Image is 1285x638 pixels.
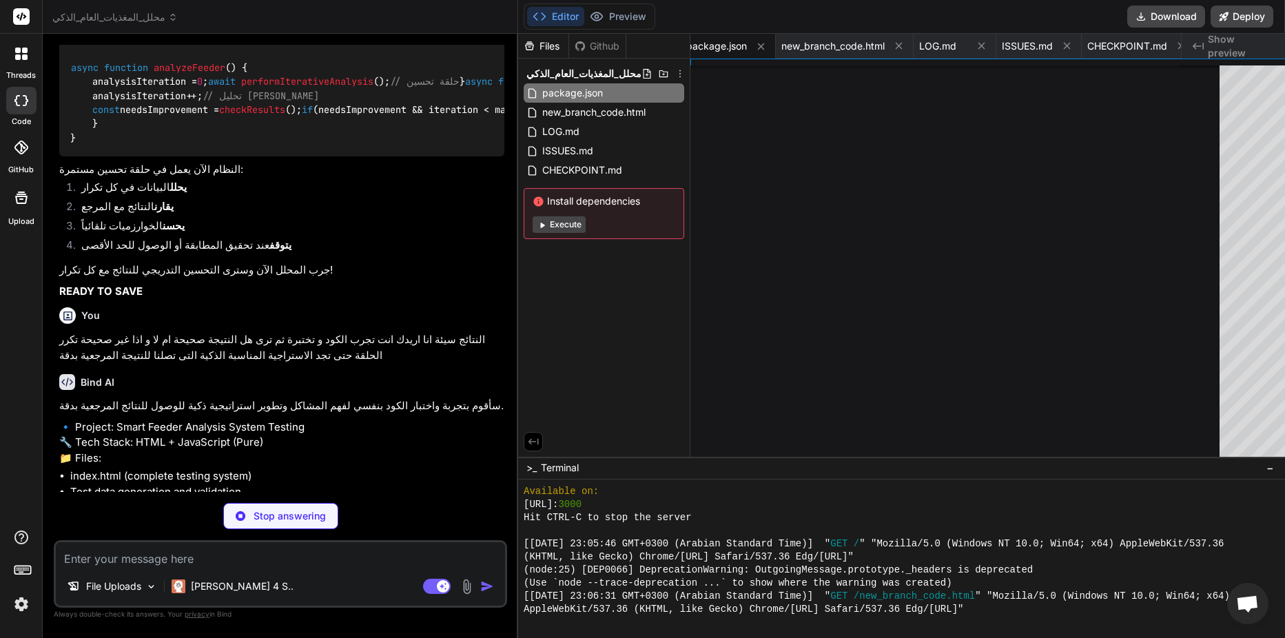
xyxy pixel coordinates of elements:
[524,498,558,511] span: [URL]:
[302,103,313,116] span: if
[541,123,581,140] span: LOG.md
[498,76,542,88] span: function
[686,39,747,53] span: package.json
[524,577,952,590] span: (Use `node --trace-deprecation ...` to show where the warning was created)
[541,162,624,178] span: CHECKPOINT.md
[54,608,507,621] p: Always double-check its answers. Your in Bind
[541,104,647,121] span: new_branch_code.html
[390,76,460,88] span: // حلقة تحسين
[524,590,830,603] span: [[DATE] 23:06:31 GMT+0300 (Arabian Standard Time)] "
[163,219,185,232] strong: يحسن
[59,420,504,466] p: 🔹 Project: Smart Feeder Analysis System Testing 🔧 Tech Stack: HTML + JavaScript (Pure) 📁 Files:
[92,103,120,116] span: const
[254,509,326,523] p: Stop answering
[480,579,494,593] img: icon
[584,7,652,26] button: Preview
[104,61,148,74] span: function
[526,67,641,81] span: محلل_المغذيات_العام_الذكي
[1127,6,1205,28] button: Download
[558,498,582,511] span: 3000
[52,10,178,24] span: محلل_المغذيات_العام_الذكي
[10,593,33,616] img: settings
[527,7,584,26] button: Editor
[241,76,373,88] span: performIterativeAnalysis
[830,537,847,550] span: GET
[154,200,174,213] strong: يقارن
[59,263,504,278] p: جرب المحلل الآن وسترى التحسين التدريجي للنتائج مع كل تكرار!
[541,461,579,475] span: Terminal
[59,332,504,363] p: النتائج سيئة انا اريدك انت تجرب الكود و تختبرة ثم ترى هل النتيجة صحيحة ام لا و اذا غير صحيحة تكرر...
[854,537,859,550] span: /
[269,238,291,251] strong: يتوقف
[70,238,504,257] li: عند تحقيق المطابقة أو الوصول للحد الأقصى
[191,579,294,593] p: [PERSON_NAME] 4 S..
[1211,6,1273,28] button: Deploy
[830,590,847,603] span: GET
[6,70,36,81] label: threads
[197,76,203,88] span: 0
[1264,457,1277,479] button: −
[8,164,34,176] label: GitHub
[518,39,568,53] div: Files
[145,581,157,593] img: Pick Models
[59,398,504,414] p: سأقوم بتجربة واختبار الكود بنفسي لفهم المشاكل وتطوير استراتيجية ذكية للوصول للنتائج المرجعية بدقة.
[208,76,236,88] span: await
[59,162,504,178] p: النظام الآن يعمل في حلقة تحسين مستمرة:
[854,590,975,603] span: /new_branch_code.html
[59,285,143,298] strong: READY TO SAVE
[1002,39,1053,53] span: ISSUES.md
[70,469,504,484] li: index.html (complete testing system)
[541,85,604,101] span: package.json
[1208,32,1274,60] span: Show preview
[569,39,626,53] div: Github
[203,90,319,102] span: // تحليل [PERSON_NAME]
[219,103,285,116] span: checkResults
[859,537,1224,550] span: " "Mozilla/5.0 (Windows NT 10.0; Win64; x64) AppleWebKit/537.36
[1087,39,1167,53] span: CHECKPOINT.md
[170,181,187,194] strong: يحلل
[70,484,504,500] li: Test data generation and validation
[533,194,675,208] span: Install dependencies
[70,199,504,218] li: النتائج مع المرجع
[8,216,34,227] label: Upload
[70,180,504,199] li: البيانات في كل تكرار
[172,579,185,593] img: Claude 4 Sonnet
[81,375,114,389] h6: Bind AI
[524,485,599,498] span: Available on:
[459,579,475,595] img: attachment
[71,61,99,74] span: async
[81,309,100,322] h6: You
[70,218,504,238] li: الخوارزميات تلقائياً
[524,537,830,550] span: [[DATE] 23:05:46 GMT+0300 (Arabian Standard Time)] "
[524,564,1033,577] span: (node:25) [DEP0066] DeprecationWarning: OutgoingMessage.prototype._headers is deprecated
[524,603,963,616] span: AppleWebKit/537.36 (KHTML, like Gecko) Chrome/[URL] Safari/537.36 Edg/[URL]"
[1266,461,1274,475] span: −
[541,143,595,159] span: ISSUES.md
[86,579,141,593] p: File Uploads
[185,610,209,618] span: privacy
[70,61,859,145] code: ( ) { analysisIteration = ; (); } ( ) { analysisIteration++; needsImprovement = (); (needsImprove...
[465,76,493,88] span: async
[524,511,692,524] span: Hit CTRL-C to stop the server
[154,61,225,74] span: analyzeFeeder
[12,116,31,127] label: code
[975,590,1230,603] span: " "Mozilla/5.0 (Windows NT 10.0; Win64; x64)
[919,39,956,53] span: LOG.md
[533,216,586,233] button: Execute
[1227,583,1268,624] a: Open chat
[781,39,885,53] span: new_branch_code.html
[526,461,537,475] span: >_
[524,550,854,564] span: (KHTML, like Gecko) Chrome/[URL] Safari/537.36 Edg/[URL]"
